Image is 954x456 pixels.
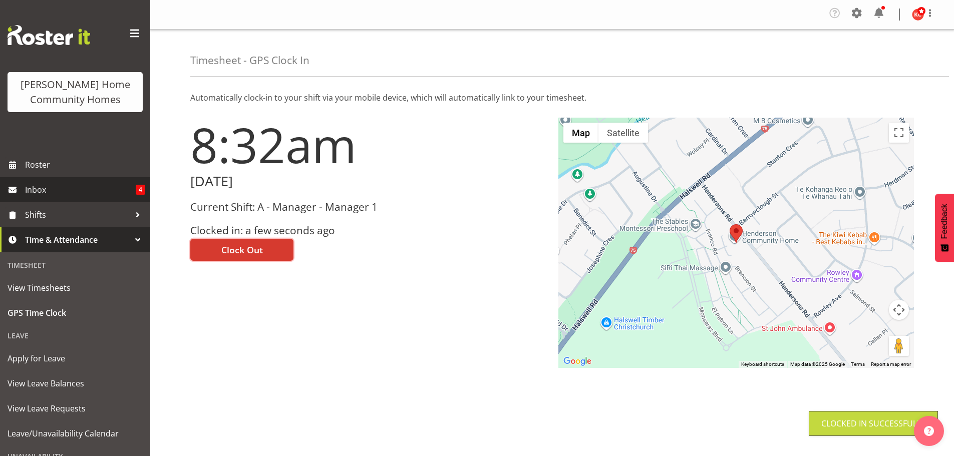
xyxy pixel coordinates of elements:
[741,361,784,368] button: Keyboard shortcuts
[940,204,949,239] span: Feedback
[190,92,914,104] p: Automatically clock-in to your shift via your mobile device, which will automatically link to you...
[190,118,546,172] h1: 8:32am
[3,346,148,371] a: Apply for Leave
[25,207,130,222] span: Shifts
[190,239,293,261] button: Clock Out
[561,355,594,368] img: Google
[935,194,954,262] button: Feedback - Show survey
[221,243,263,256] span: Clock Out
[8,351,143,366] span: Apply for Leave
[190,225,546,236] h3: Clocked in: a few seconds ago
[3,325,148,346] div: Leave
[3,371,148,396] a: View Leave Balances
[561,355,594,368] a: Open this area in Google Maps (opens a new window)
[851,361,865,367] a: Terms (opens in new tab)
[8,305,143,320] span: GPS Time Clock
[3,300,148,325] a: GPS Time Clock
[136,185,145,195] span: 4
[889,123,909,143] button: Toggle fullscreen view
[8,376,143,391] span: View Leave Balances
[889,336,909,356] button: Drag Pegman onto the map to open Street View
[912,9,924,21] img: kirsty-crossley8517.jpg
[190,201,546,213] h3: Current Shift: A - Manager - Manager 1
[190,55,309,66] h4: Timesheet - GPS Clock In
[25,182,136,197] span: Inbox
[790,361,845,367] span: Map data ©2025 Google
[3,421,148,446] a: Leave/Unavailability Calendar
[190,174,546,189] h2: [DATE]
[8,280,143,295] span: View Timesheets
[563,123,598,143] button: Show street map
[924,426,934,436] img: help-xxl-2.png
[3,255,148,275] div: Timesheet
[821,417,925,429] div: Clocked in Successfully
[18,77,133,107] div: [PERSON_NAME] Home Community Homes
[3,396,148,421] a: View Leave Requests
[3,275,148,300] a: View Timesheets
[598,123,648,143] button: Show satellite imagery
[8,401,143,416] span: View Leave Requests
[889,300,909,320] button: Map camera controls
[25,232,130,247] span: Time & Attendance
[8,426,143,441] span: Leave/Unavailability Calendar
[8,25,90,45] img: Rosterit website logo
[871,361,911,367] a: Report a map error
[25,157,145,172] span: Roster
